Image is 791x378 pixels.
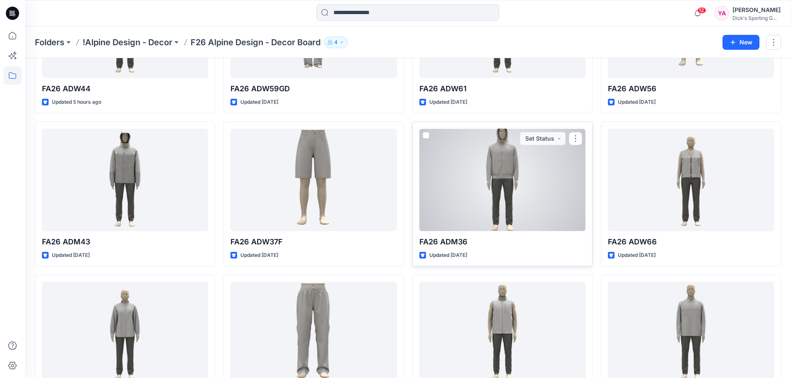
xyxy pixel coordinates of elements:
[83,37,172,48] a: !Alpine Design - Decor
[429,98,467,107] p: Updated [DATE]
[240,98,278,107] p: Updated [DATE]
[732,5,781,15] div: [PERSON_NAME]
[608,129,774,231] a: FA26 ADW66
[722,35,759,50] button: New
[240,251,278,260] p: Updated [DATE]
[42,83,208,95] p: FA26 ADW44
[334,38,338,47] p: 4
[52,98,101,107] p: Updated 5 hours ago
[35,37,64,48] a: Folders
[419,83,585,95] p: FA26 ADW61
[429,251,467,260] p: Updated [DATE]
[230,83,397,95] p: FA26 ADW59GD
[608,83,774,95] p: FA26 ADW56
[419,236,585,248] p: FA26 ADM36
[52,251,90,260] p: Updated [DATE]
[191,37,321,48] p: F26 Alpine Design - Decor Board
[618,98,656,107] p: Updated [DATE]
[608,236,774,248] p: FA26 ADW66
[230,236,397,248] p: FA26 ADW37F
[42,129,208,231] a: FA26 ADM43
[324,37,348,48] button: 4
[230,129,397,231] a: FA26 ADW37F
[697,7,706,14] span: 12
[714,6,729,21] div: YA
[618,251,656,260] p: Updated [DATE]
[419,129,585,231] a: FA26 ADM36
[732,15,781,21] div: Dick's Sporting G...
[42,236,208,248] p: FA26 ADM43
